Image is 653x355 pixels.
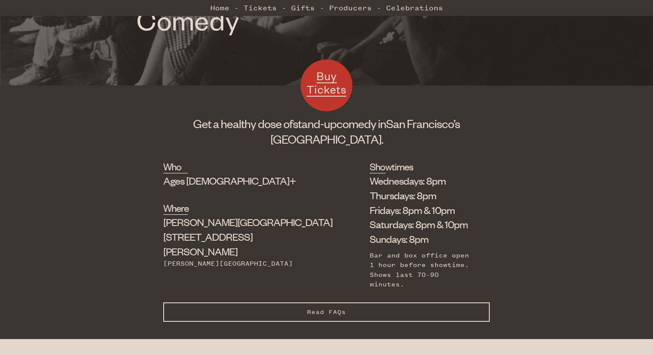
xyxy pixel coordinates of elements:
[293,116,336,131] span: stand-up
[163,259,326,268] div: [PERSON_NAME][GEOGRAPHIC_DATA]
[163,173,326,188] div: Ages [DEMOGRAPHIC_DATA]+
[370,203,477,217] li: Fridays: 8pm & 10pm
[163,215,333,228] span: [PERSON_NAME][GEOGRAPHIC_DATA]
[370,173,477,188] li: Wednesdays: 8pm
[370,232,477,246] li: Sundays: 8pm
[370,188,477,203] li: Thursdays: 8pm
[307,308,346,316] span: Read FAQs
[270,132,383,146] span: [GEOGRAPHIC_DATA].
[307,69,346,97] span: Buy Tickets
[370,217,477,232] li: Saturdays: 8pm & 10pm
[163,302,490,322] button: Read FAQs
[163,160,188,173] h2: Who
[370,251,477,289] div: Bar and box office open 1 hour before showtime. Shows last 70-90 minutes.
[163,215,326,258] div: [STREET_ADDRESS][PERSON_NAME]
[301,60,352,111] a: Buy Tickets
[386,116,460,131] span: San Francisco’s
[163,116,490,147] h1: Get a healthy dose of comedy in
[163,201,188,215] h2: Where
[370,160,386,173] h2: Showtimes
